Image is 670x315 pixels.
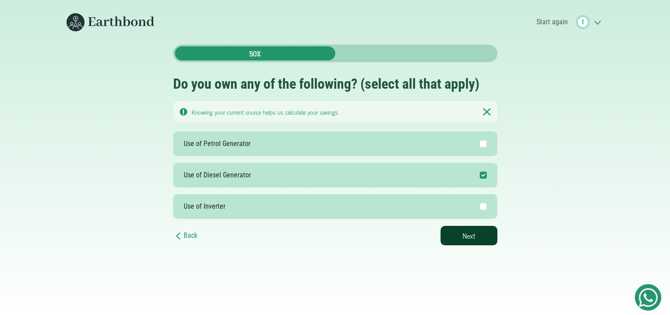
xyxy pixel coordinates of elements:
[639,288,658,307] img: Get Started On Earthbond Via Whatsapp
[184,170,251,180] div: Use of Diesel Generator
[533,15,571,30] a: Start again
[480,140,487,147] input: Use of Petrol Generator
[480,203,487,210] input: Use of Inverter
[192,107,339,117] small: Knowing your current source helps us calculate your savings.
[173,231,197,240] a: Back
[184,139,251,149] div: Use of Petrol Generator
[184,201,226,212] div: Use of Inverter
[67,13,155,31] img: Earthbond's long logo for desktop view
[180,108,187,116] img: Notication Pane Caution Icon
[173,75,497,92] h2: Do you own any of the following? (select all that apply)
[483,108,490,116] img: Notication Pane Close Icon
[440,226,497,245] button: Next
[480,172,487,179] input: Use of Diesel Generator
[175,46,335,60] div: 50%
[582,17,584,27] span: I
